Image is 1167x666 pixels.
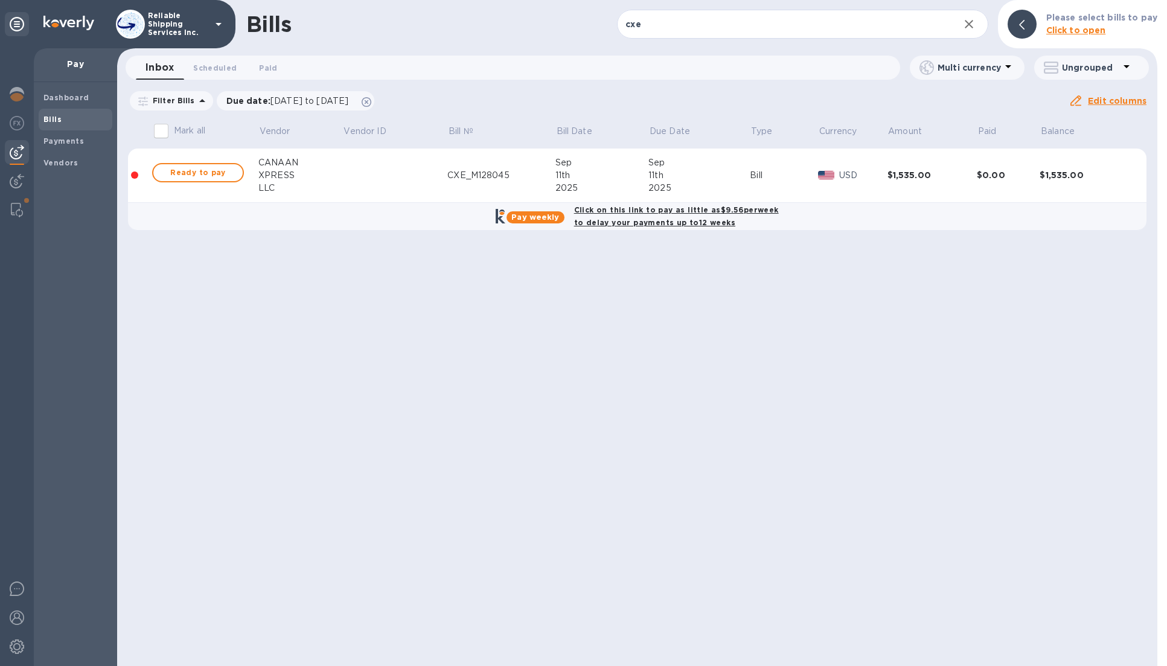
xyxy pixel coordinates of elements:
[557,125,592,138] p: Bill Date
[1040,169,1130,181] div: $1,535.00
[839,169,887,182] p: USD
[751,125,788,138] span: Type
[259,62,277,74] span: Paid
[887,169,977,181] div: $1,535.00
[818,171,834,179] img: USD
[978,125,1012,138] span: Paid
[145,59,174,76] span: Inbox
[447,169,555,182] div: CXE_M128045
[270,96,348,106] span: [DATE] to [DATE]
[10,116,24,130] img: Foreign exchange
[1041,125,1090,138] span: Balance
[344,125,386,138] p: Vendor ID
[148,95,195,106] p: Filter Bills
[1062,62,1119,74] p: Ungrouped
[260,125,290,138] p: Vendor
[260,125,306,138] span: Vendor
[43,58,107,70] p: Pay
[258,182,343,194] div: LLC
[648,156,750,169] div: Sep
[246,11,291,37] h1: Bills
[449,125,489,138] span: Bill №
[258,169,343,182] div: XPRESS
[650,125,706,138] span: Due Date
[1046,25,1106,35] b: Click to open
[751,125,773,138] p: Type
[648,169,750,182] div: 11th
[43,16,94,30] img: Logo
[43,136,84,146] b: Payments
[1041,125,1075,138] p: Balance
[555,156,648,169] div: Sep
[148,11,208,37] p: Reliable Shipping Services Inc.
[977,169,1040,181] div: $0.00
[557,125,608,138] span: Bill Date
[193,62,237,74] span: Scheduled
[978,125,997,138] p: Paid
[43,158,78,167] b: Vendors
[217,91,375,110] div: Due date:[DATE] to [DATE]
[1088,96,1146,106] u: Edit columns
[449,125,473,138] p: Bill №
[226,95,355,107] p: Due date :
[5,12,29,36] div: Unpin categories
[1046,13,1157,22] b: Please select bills to pay
[555,169,648,182] div: 11th
[555,182,648,194] div: 2025
[258,156,343,169] div: CANAAN
[344,125,401,138] span: Vendor ID
[174,124,205,137] p: Mark all
[888,125,922,138] p: Amount
[938,62,1001,74] p: Multi currency
[511,213,559,222] b: Pay weekly
[888,125,938,138] span: Amount
[43,93,89,102] b: Dashboard
[750,169,818,182] div: Bill
[819,125,857,138] p: Currency
[43,115,62,124] b: Bills
[163,165,233,180] span: Ready to pay
[648,182,750,194] div: 2025
[650,125,690,138] p: Due Date
[152,163,244,182] button: Ready to pay
[574,205,779,227] b: Click on this link to pay as little as $9.56 per week to delay your payments up to 12 weeks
